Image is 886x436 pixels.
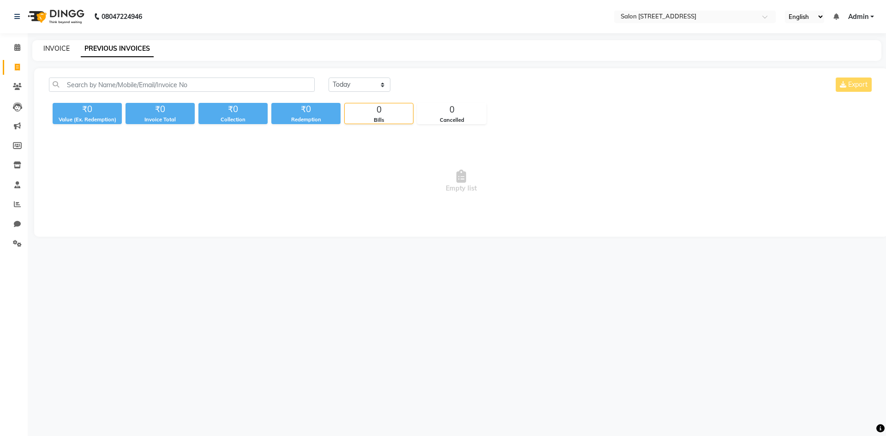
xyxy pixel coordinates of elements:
div: Collection [198,116,268,124]
a: PREVIOUS INVOICES [81,41,154,57]
div: ₹0 [198,103,268,116]
input: Search by Name/Mobile/Email/Invoice No [49,78,315,92]
div: Bills [345,116,413,124]
div: ₹0 [271,103,341,116]
div: ₹0 [126,103,195,116]
span: Empty list [49,135,874,227]
div: 0 [418,103,486,116]
div: Cancelled [418,116,486,124]
b: 08047224946 [102,4,142,30]
span: Admin [848,12,868,22]
div: Redemption [271,116,341,124]
div: 0 [345,103,413,116]
img: logo [24,4,87,30]
a: INVOICE [43,44,70,53]
div: ₹0 [53,103,122,116]
div: Invoice Total [126,116,195,124]
div: Value (Ex. Redemption) [53,116,122,124]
